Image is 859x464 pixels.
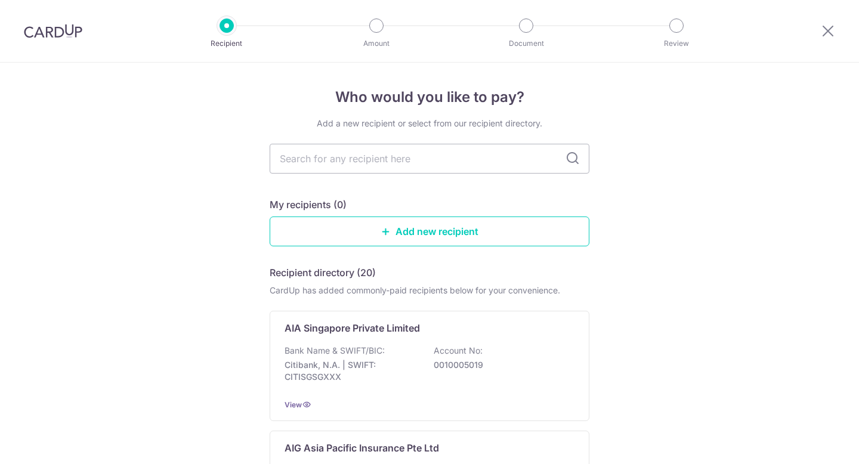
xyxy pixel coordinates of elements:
h5: Recipient directory (20) [270,265,376,280]
div: Add a new recipient or select from our recipient directory. [270,117,589,129]
div: CardUp has added commonly-paid recipients below for your convenience. [270,284,589,296]
p: Account No: [434,345,483,357]
a: View [285,400,302,409]
p: Citibank, N.A. | SWIFT: CITISGSGXXX [285,359,418,383]
p: Document [482,38,570,50]
p: Bank Name & SWIFT/BIC: [285,345,385,357]
p: AIG Asia Pacific Insurance Pte Ltd [285,441,439,455]
input: Search for any recipient here [270,144,589,174]
h5: My recipients (0) [270,197,347,212]
p: Amount [332,38,421,50]
img: CardUp [24,24,82,38]
p: Review [632,38,721,50]
p: AIA Singapore Private Limited [285,321,420,335]
p: 0010005019 [434,359,567,371]
h4: Who would you like to pay? [270,86,589,108]
p: Recipient [183,38,271,50]
a: Add new recipient [270,216,589,246]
